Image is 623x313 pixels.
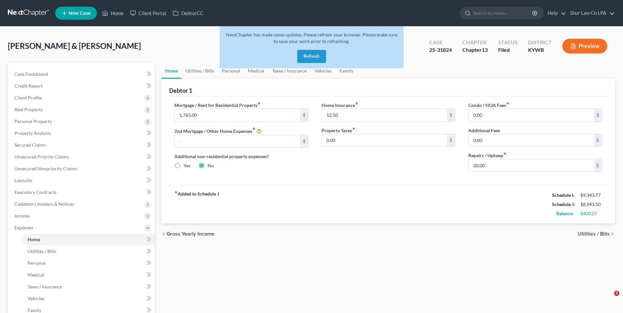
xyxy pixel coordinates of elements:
span: [PERSON_NAME] & [PERSON_NAME] [8,41,141,51]
span: Medical [28,272,44,278]
div: $ [300,135,308,148]
label: 2nd Mortgage / Other Home Expenses [174,127,262,135]
label: Additional non-residential property expenses? [174,153,308,160]
div: $ [447,134,455,147]
a: Personal [22,257,155,269]
input: -- [469,159,594,172]
div: Chapter [462,39,488,46]
span: Expenses [14,225,33,230]
a: Utilities / Bills [22,245,155,257]
i: fiber_manual_record [252,127,256,130]
a: DebtorCC [169,7,207,19]
input: -- [322,134,447,147]
a: Unsecured Nonpriority Claims [9,163,155,175]
div: $ [300,109,308,121]
div: $ [594,159,602,172]
div: $400.27 [580,210,602,217]
span: Utilities / Bills [28,248,56,254]
span: Taxes / Insurance [28,284,62,289]
label: Condo / HOA Fees [468,102,509,109]
button: Refresh [297,50,326,63]
label: Property Taxes [322,127,355,134]
a: Secured Claims [9,139,155,151]
input: -- [469,134,594,147]
span: Utilities / Bills [578,231,610,237]
input: -- [322,109,447,121]
span: Vehicles [28,296,45,301]
span: Real Property [14,107,43,112]
strong: Balance: [556,211,574,216]
span: Property Analysis [14,130,51,136]
div: $ [594,109,602,121]
div: 25-31824 [429,46,452,54]
a: Unsecured Priority Claims [9,151,155,163]
span: 3 [614,291,619,296]
span: Family [28,307,41,313]
a: Property Analysis [9,127,155,139]
input: -- [175,135,300,148]
label: Additional Fees [468,127,500,134]
div: $ [447,109,455,121]
label: Home Insurance [322,102,358,109]
div: $9,343.77 [580,192,602,198]
iframe: Intercom live chat [601,291,616,306]
a: Executory Contracts [9,186,155,198]
div: Status [498,39,518,46]
span: Unsecured Priority Claims [14,154,69,159]
i: fiber_manual_record [506,102,509,105]
label: Repairs / Upkeep [468,152,506,159]
span: Gross Yearly Income [167,231,214,237]
span: Credit Report [14,83,43,89]
span: NextChapter has made some updates. Please refresh your browser. Please make sure to save your wor... [226,32,397,44]
div: Debtor 1 [169,87,192,94]
span: Personal Property [14,118,52,124]
i: chevron_left [161,231,167,237]
div: $ [594,134,602,147]
a: Home [161,63,182,79]
a: Personal [218,63,244,79]
i: fiber_manual_record [355,102,358,105]
span: Home [28,237,40,242]
a: Help [544,7,566,19]
input: -- [175,109,300,121]
div: Filed [498,46,518,54]
a: Home [99,7,127,19]
button: Utilities / Bills chevron_right [578,231,615,237]
div: $8,943.50 [580,201,602,208]
span: Income [14,213,30,219]
input: -- [469,109,594,121]
a: Credit Report [9,80,155,92]
strong: Added to Schedule J [174,191,219,218]
span: Unsecured Nonpriority Claims [14,166,77,171]
a: Home [22,234,155,245]
span: Executory Contracts [14,189,56,195]
div: District [528,39,552,46]
label: Mortgage / Rent for Residential Property [174,102,261,109]
a: Case Dashboard [9,68,155,80]
span: Lawsuits [14,177,32,183]
div: KYWB [528,46,552,54]
strong: Schedule I: [552,192,574,198]
a: Medical [22,269,155,281]
span: Case Dashboard [14,71,48,77]
i: fiber_manual_record [503,152,506,155]
i: fiber_manual_record [352,127,355,130]
label: Yes [184,162,190,169]
strong: Schedule J: [552,201,575,207]
span: 13 [482,47,488,53]
span: Client Profile [14,95,42,100]
span: Personal [28,260,46,266]
div: Chapter [462,46,488,54]
input: Search by name... [473,7,533,19]
span: Secured Claims [14,142,46,148]
label: No [208,162,214,169]
i: chevron_right [610,231,615,237]
a: Vehicles [22,293,155,304]
button: chevron_left Gross Yearly Income [161,231,214,237]
button: Preview [562,39,607,53]
span: New Case [69,11,91,16]
div: Case [429,39,452,46]
i: fiber_manual_record [257,102,261,105]
a: Utilities / Bills [182,63,218,79]
span: Codebtors Insiders & Notices [14,201,74,207]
